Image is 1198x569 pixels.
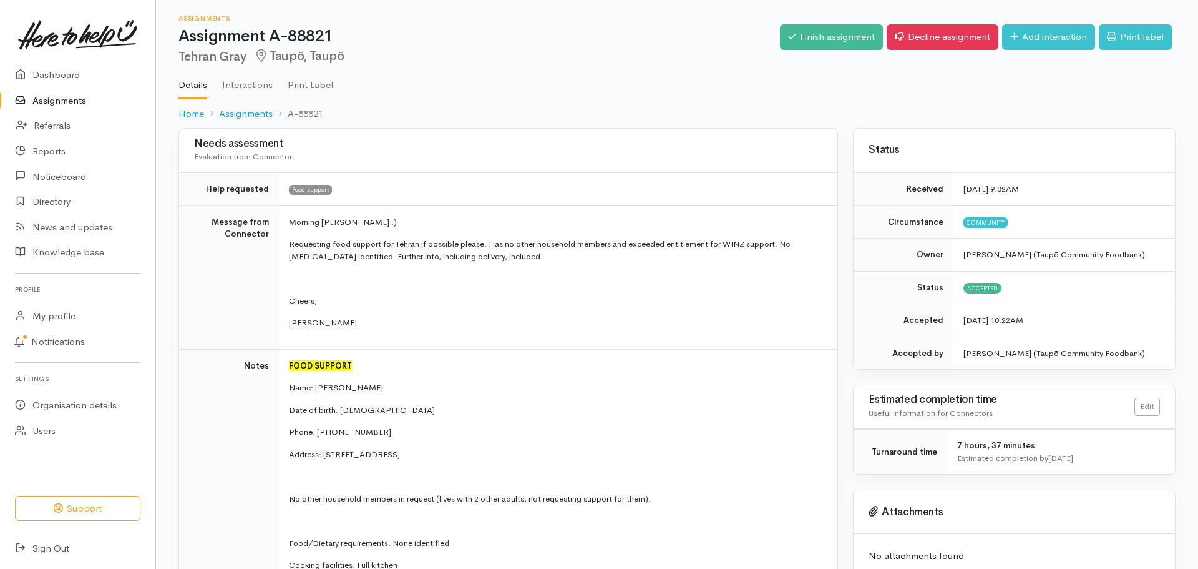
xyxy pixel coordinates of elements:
a: Decline assignment [887,24,998,50]
h6: Assignments [178,15,780,22]
a: Print label [1099,24,1172,50]
nav: breadcrumb [178,99,1176,129]
td: Owner [854,239,953,272]
td: Status [854,271,953,304]
td: Turnaround time [854,430,947,475]
p: Address: [STREET_ADDRESS] [289,448,822,461]
h6: Settings [15,370,140,387]
a: Assignments [219,107,273,121]
a: Edit [1134,398,1160,416]
h6: Profile [15,281,140,298]
td: Circumstance [854,205,953,239]
li: A-88821 [273,107,323,121]
td: Message from Connector [179,205,279,349]
time: [DATE] 9:32AM [963,184,1019,194]
td: Received [854,173,953,206]
td: Accepted [854,304,953,337]
h2: Tehran Gray [178,49,780,64]
p: Cheers, [289,295,822,307]
span: [PERSON_NAME] (Taupō Community Foodbank) [963,249,1145,260]
p: No other household members in request (lives with 2 other adults, not requesting support for them). [289,493,822,505]
a: Finish assignment [780,24,883,50]
span: Evaluation from Connector [194,151,292,162]
button: Support [15,496,140,522]
td: [PERSON_NAME] (Taupō Community Foodbank) [953,337,1175,369]
p: Food/Dietary requirements: None identified [289,537,822,550]
span: Community [963,217,1008,227]
h3: Status [869,144,1160,156]
h3: Attachments [869,506,1160,518]
p: Date of birth: [DEMOGRAPHIC_DATA] [289,404,822,417]
h1: Assignment A-88821 [178,27,780,46]
p: Morning [PERSON_NAME] :) [289,216,822,229]
h3: Estimated completion time [869,394,1134,406]
h3: Needs assessment [194,138,822,150]
div: Estimated completion by [957,452,1160,465]
p: Name: [PERSON_NAME] [289,382,822,394]
span: 7 hours, 37 minutes [957,440,1035,451]
font: FOOD SUPPORT [289,360,352,371]
td: Help requested [179,173,279,206]
p: No attachments found [869,549,1160,563]
p: Phone: [PHONE_NUMBER] [289,426,822,438]
a: Details [178,63,207,99]
time: [DATE] [1048,453,1073,463]
a: Print Label [288,63,333,98]
span: Taupō, Taupō [254,48,344,64]
span: Useful information for Connectors [869,408,993,418]
span: Accepted [963,283,1001,293]
a: Interactions [222,63,273,98]
td: Accepted by [854,337,953,369]
p: [PERSON_NAME] [289,317,822,329]
span: Food support [289,185,332,195]
a: Home [178,107,204,121]
a: Add interaction [1002,24,1095,50]
time: [DATE] 10:22AM [963,315,1023,325]
p: Requesting food support for Tehran if possible please. Has no other household members and exceede... [289,238,822,262]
